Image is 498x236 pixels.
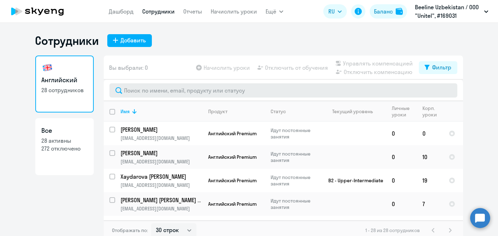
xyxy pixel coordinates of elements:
p: [EMAIL_ADDRESS][DOMAIN_NAME] [121,205,202,212]
td: 0 [386,122,417,145]
a: [PERSON_NAME] [121,126,202,133]
p: Идут постоянные занятия [271,198,320,210]
img: balance [396,8,403,15]
p: Идут постоянные занятия [271,127,320,140]
a: Сотрудники [142,8,175,15]
span: Английский Premium [209,154,257,160]
p: [EMAIL_ADDRESS][DOMAIN_NAME] [121,135,202,141]
a: [PERSON_NAME] [PERSON_NAME]'un o'g'li [121,220,202,227]
div: Корп. уроки [423,105,443,118]
td: 0 [417,122,443,145]
a: Английский28 сотрудников [35,56,94,112]
a: Отчеты [183,8,202,15]
img: english [42,62,53,73]
span: Английский Premium [209,201,257,207]
td: 0 [386,192,417,216]
div: Продукт [209,108,265,115]
input: Поиск по имени, email, продукту или статусу [109,83,457,98]
div: Имя [121,108,202,115]
button: Ещё [266,4,283,19]
h1: Сотрудники [35,33,99,48]
p: Xaydarova [PERSON_NAME] [121,173,201,180]
p: [PERSON_NAME] [121,149,201,157]
td: 0 [386,169,417,192]
div: Корп. уроки [423,105,438,118]
button: Добавить [107,34,152,47]
p: Beeline Uzbekistan / ООО "Unitel", #169031 [415,3,481,20]
button: RU [323,4,347,19]
p: 28 сотрудников [42,86,87,94]
a: [PERSON_NAME] [121,149,202,157]
a: [PERSON_NAME] [PERSON_NAME] o'g'li [121,196,202,204]
p: Идут постоянные занятия [271,174,320,187]
div: Фильтр [432,63,452,72]
span: Английский Premium [209,177,257,184]
div: Текущий уровень [326,108,386,115]
p: [PERSON_NAME] [PERSON_NAME] o'g'li [121,196,201,204]
span: 1 - 28 из 28 сотрудников [366,227,420,234]
div: Статус [271,108,286,115]
span: RU [328,7,335,16]
div: Текущий уровень [332,108,373,115]
p: [PERSON_NAME] [121,126,201,133]
a: Начислить уроки [211,8,257,15]
span: Отображать по: [112,227,148,234]
p: [EMAIL_ADDRESS][DOMAIN_NAME] [121,158,202,165]
a: Xaydarova [PERSON_NAME] [121,173,202,180]
a: Дашборд [109,8,134,15]
button: Фильтр [419,61,457,74]
p: Идут постоянные занятия [271,151,320,163]
h3: Английский [42,75,87,85]
button: Beeline Uzbekistan / ООО "Unitel", #169031 [411,3,492,20]
div: Продукт [209,108,228,115]
div: Имя [121,108,130,115]
td: 10 [417,145,443,169]
td: 0 [386,145,417,169]
div: Добавить [121,36,146,44]
span: Ещё [266,7,276,16]
h3: Все [42,126,87,135]
p: 272 отключено [42,145,87,152]
td: 19 [417,169,443,192]
span: Английский Premium [209,130,257,137]
p: [EMAIL_ADDRESS][DOMAIN_NAME] [121,182,202,188]
div: Статус [271,108,320,115]
div: Баланс [374,7,393,16]
p: 28 активны [42,137,87,145]
div: Личные уроки [392,105,412,118]
td: B2 - Upper-Intermediate [320,169,386,192]
span: Вы выбрали: 0 [109,63,148,72]
div: Личные уроки [392,105,417,118]
a: Все28 активны272 отключено [35,118,94,175]
td: 7 [417,192,443,216]
button: Балансbalance [370,4,407,19]
p: [PERSON_NAME] [PERSON_NAME]'un o'g'li [121,220,201,227]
